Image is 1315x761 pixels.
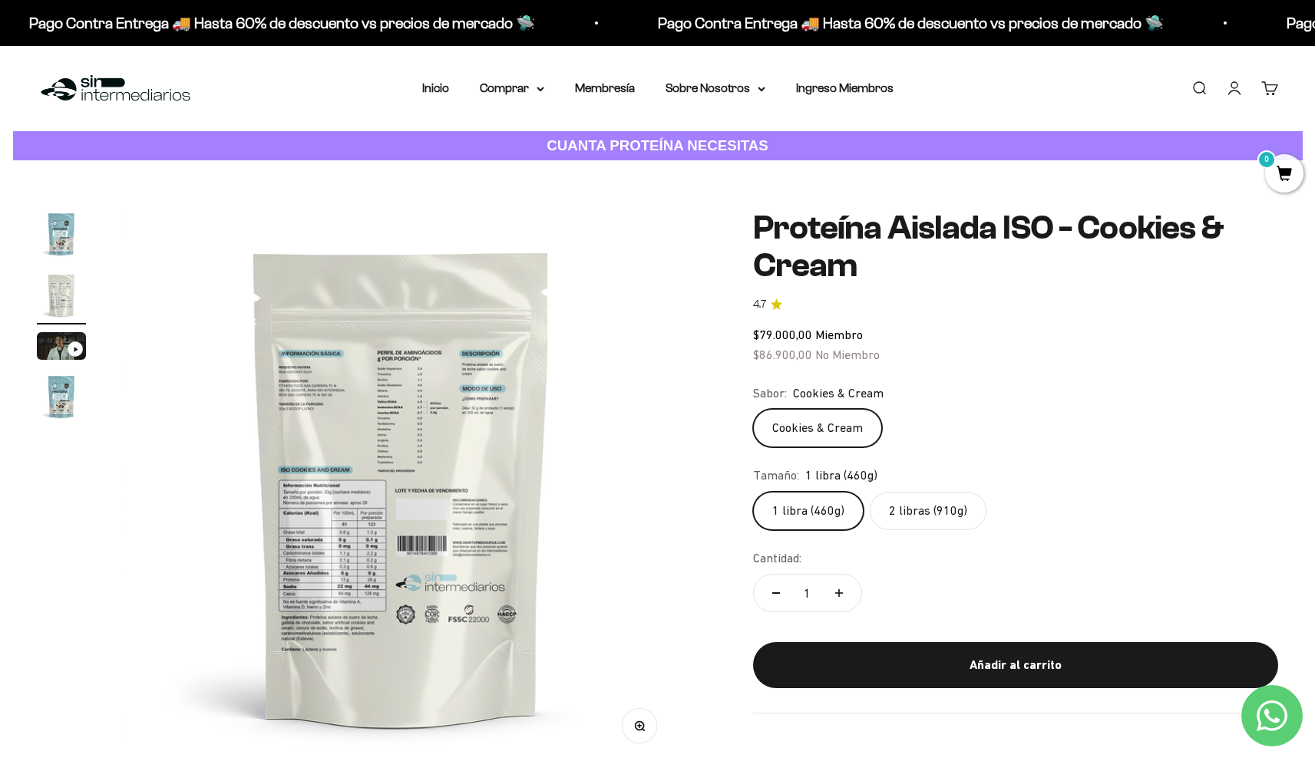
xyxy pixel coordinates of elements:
span: $86.900,00 [753,348,812,361]
span: No Miembro [815,348,880,361]
legend: Sabor: [753,384,787,404]
label: Cantidad: [753,549,801,568]
span: $79.000,00 [753,328,812,341]
button: Ir al artículo 4 [37,372,86,426]
mark: 0 [1257,150,1276,169]
img: Proteína Aislada ISO - Cookies & Cream [37,271,86,320]
span: 4.7 [753,296,766,313]
img: Proteína Aislada ISO - Cookies & Cream [37,372,86,421]
a: 0 [1265,166,1303,183]
button: Aumentar cantidad [817,575,861,611]
button: Ir al artículo 2 [37,271,86,324]
h1: Proteína Aislada ISO - Cookies & Cream [753,209,1278,284]
a: Inicio [422,81,449,94]
div: Añadir al carrito [784,655,1247,675]
a: 4.74.7 de 5.0 estrellas [753,296,1278,313]
span: 1 libra (460g) [805,466,877,486]
button: Ir al artículo 3 [37,332,86,364]
span: Miembro [815,328,863,341]
a: CUANTA PROTEÍNA NECESITAS [13,131,1303,161]
a: Ingreso Miembros [796,81,894,94]
summary: Sobre Nosotros [666,78,765,98]
button: Añadir al carrito [753,642,1278,688]
strong: CUANTA PROTEÍNA NECESITAS [547,137,768,153]
img: Proteína Aislada ISO - Cookies & Cream [37,209,86,259]
p: Pago Contra Entrega 🚚 Hasta 60% de descuento vs precios de mercado 🛸 [646,11,1152,35]
a: Membresía [575,81,635,94]
button: Reducir cantidad [754,575,798,611]
button: Ir al artículo 1 [37,209,86,263]
span: Cookies & Cream [793,384,884,404]
p: Pago Contra Entrega 🚚 Hasta 60% de descuento vs precios de mercado 🛸 [18,11,524,35]
legend: Tamaño: [753,466,799,486]
summary: Comprar [480,78,544,98]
